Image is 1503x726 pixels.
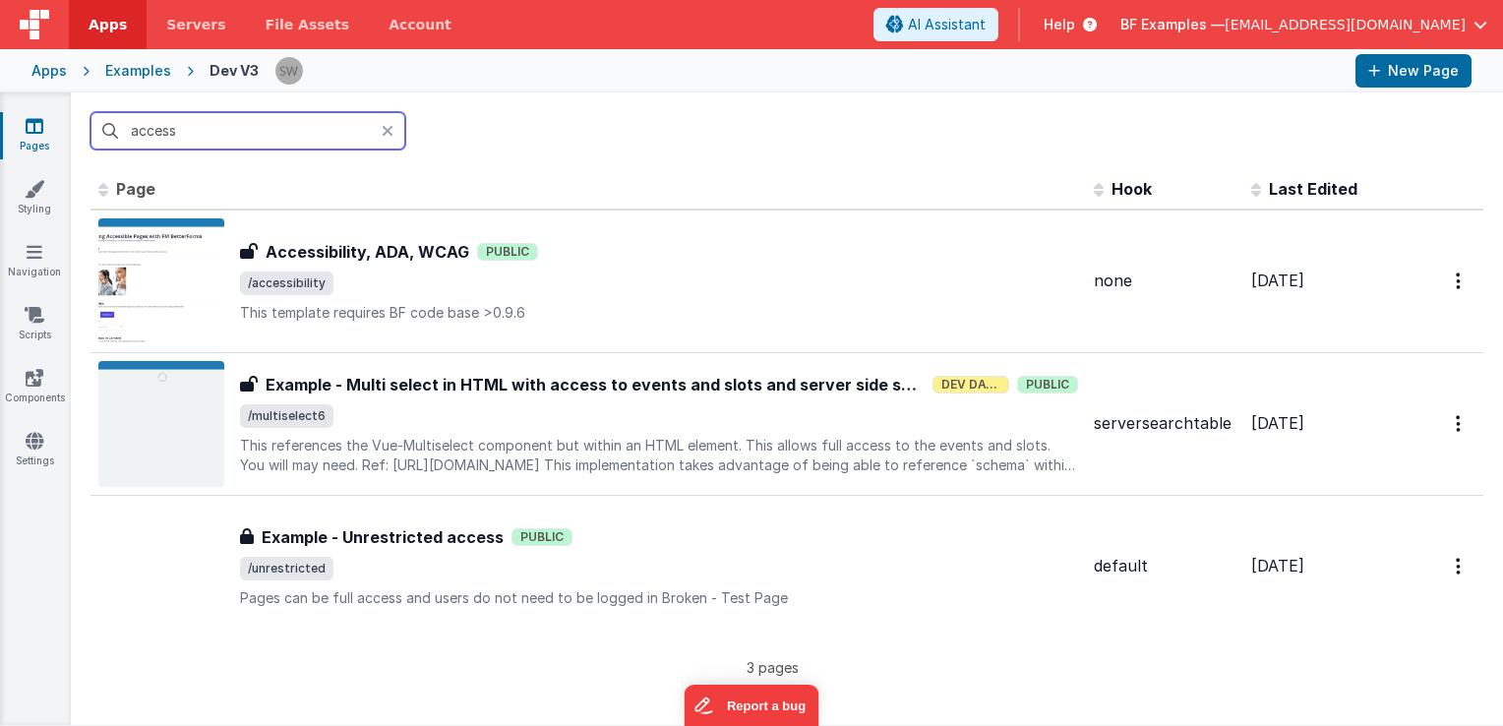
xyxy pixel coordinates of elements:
span: [DATE] [1251,271,1304,290]
div: default [1094,555,1235,577]
p: 3 pages [90,657,1454,678]
button: Options [1444,403,1475,444]
span: Servers [166,15,225,34]
div: none [1094,270,1235,292]
p: Pages can be full access and users do not need to be logged in Broken - Test Page [240,588,1078,608]
span: [EMAIL_ADDRESS][DOMAIN_NAME] [1225,15,1466,34]
div: Dev V3 [210,61,259,81]
button: AI Assistant [873,8,998,41]
span: File Assets [266,15,350,34]
input: Search pages, id's ... [90,112,405,150]
span: Apps [89,15,127,34]
iframe: Marker.io feedback button [685,685,819,726]
span: /multiselect6 [240,404,333,428]
div: serversearchtable [1094,412,1235,435]
span: /unrestricted [240,557,333,580]
span: [DATE] [1251,556,1304,575]
div: Apps [31,61,67,81]
img: d5d5e22eeaee244ecab42caaf22dbd7e [275,57,303,85]
h3: Example - Multi select in HTML with access to events and slots and server side search [266,373,925,396]
button: Options [1444,261,1475,301]
button: BF Examples — [EMAIL_ADDRESS][DOMAIN_NAME] [1120,15,1487,34]
p: This references the Vue-Multiselect component but within an HTML element. This allows full access... [240,436,1078,475]
h3: Accessibility, ADA, WCAG [266,240,469,264]
span: Public [511,528,572,546]
span: [DATE] [1251,413,1304,433]
span: AI Assistant [908,15,986,34]
span: Hook [1112,179,1152,199]
span: BF Examples — [1120,15,1225,34]
div: Examples [105,61,171,81]
span: Page [116,179,155,199]
span: Help [1044,15,1075,34]
p: This template requires BF code base >0.9.6 [240,303,1078,323]
h3: Example - Unrestricted access [262,525,504,549]
button: Options [1444,546,1475,586]
span: Public [477,243,538,261]
span: Last Edited [1269,179,1357,199]
button: New Page [1355,54,1472,88]
span: /accessibility [240,272,333,295]
span: Dev Data [932,376,1009,393]
span: Public [1017,376,1078,393]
